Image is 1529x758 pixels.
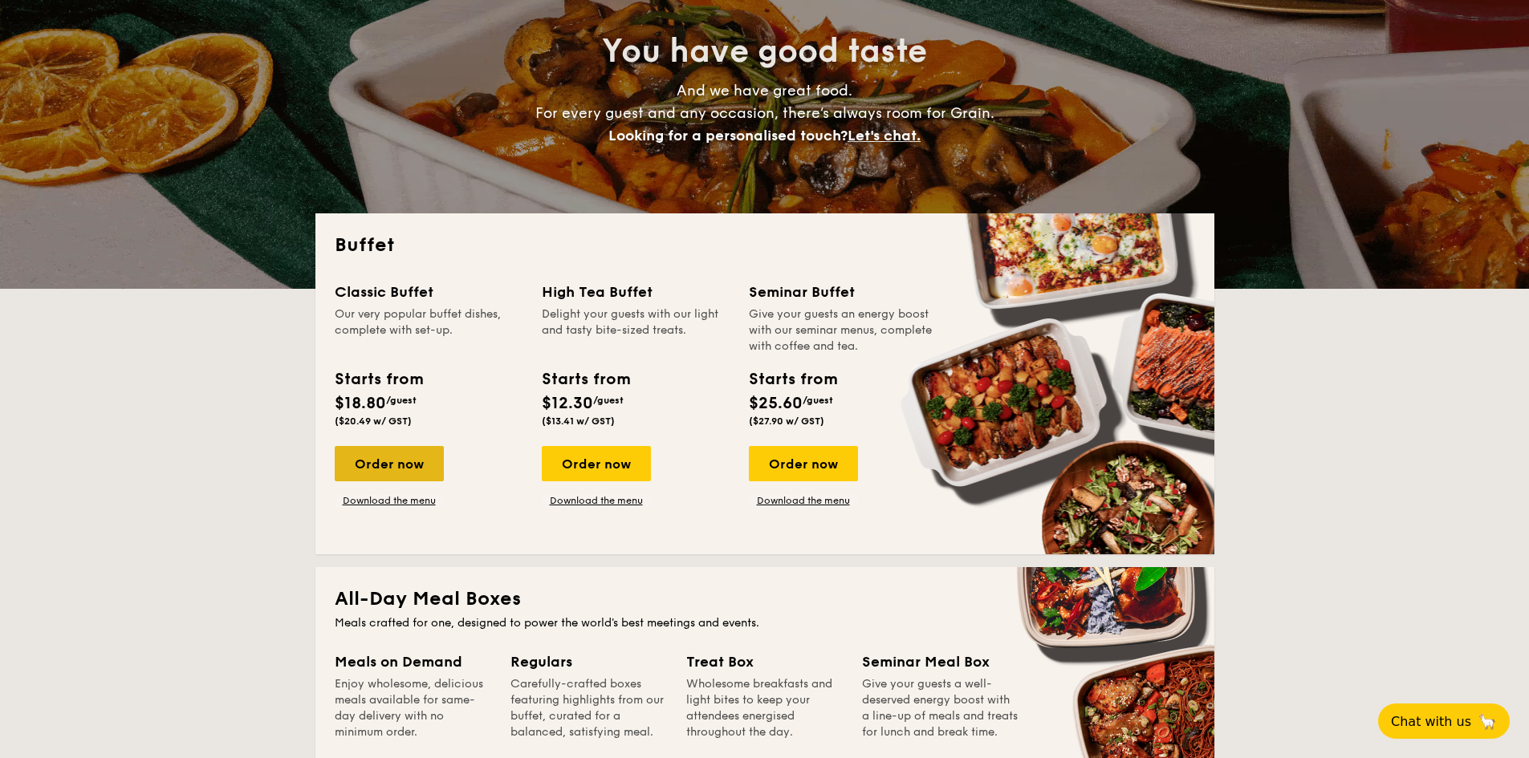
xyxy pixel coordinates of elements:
div: Regulars [510,651,667,673]
div: Starts from [542,367,629,391]
h2: All-Day Meal Boxes [335,586,1195,612]
span: Let's chat. [848,127,921,144]
span: 🦙 [1478,712,1497,731]
div: Wholesome breakfasts and light bites to keep your attendees energised throughout the day. [686,676,843,740]
div: Seminar Buffet [749,281,937,303]
span: $18.80 [335,394,386,413]
span: ($13.41 w/ GST) [542,415,615,427]
a: Download the menu [542,494,651,507]
span: ($20.49 w/ GST) [335,415,412,427]
span: Looking for a personalised touch? [608,127,848,144]
div: High Tea Buffet [542,281,730,303]
div: Starts from [335,367,422,391]
div: Seminar Meal Box [862,651,1019,673]
a: Download the menu [749,494,858,507]
span: /guest [803,395,833,406]
div: Treat Box [686,651,843,673]
h2: Buffet [335,233,1195,258]
span: $25.60 [749,394,803,413]
div: Order now [542,446,651,481]
span: ($27.90 w/ GST) [749,415,824,427]
div: Give your guests an energy boost with our seminar menus, complete with coffee and tea. [749,306,937,355]
div: Enjoy wholesome, delicious meals available for same-day delivery with no minimum order. [335,676,491,740]
div: Carefully-crafted boxes featuring highlights from our buffet, curated for a balanced, satisfying ... [510,676,667,740]
div: Meals crafted for one, designed to power the world's best meetings and events. [335,615,1195,631]
div: Order now [749,446,858,481]
div: Starts from [749,367,836,391]
span: Chat with us [1391,714,1471,729]
a: Download the menu [335,494,444,507]
button: Chat with us🦙 [1378,703,1510,739]
div: Meals on Demand [335,651,491,673]
span: /guest [386,395,417,406]
div: Delight your guests with our light and tasty bite-sized treats. [542,306,730,355]
div: Order now [335,446,444,481]
span: $12.30 [542,394,593,413]
span: And we have great food. For every guest and any occasion, there’s always room for Grain. [535,82,994,144]
div: Our very popular buffet dishes, complete with set-up. [335,306,523,355]
span: You have good taste [602,32,927,71]
div: Give your guests a well-deserved energy boost with a line-up of meals and treats for lunch and br... [862,676,1019,740]
div: Classic Buffet [335,281,523,303]
span: /guest [593,395,624,406]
